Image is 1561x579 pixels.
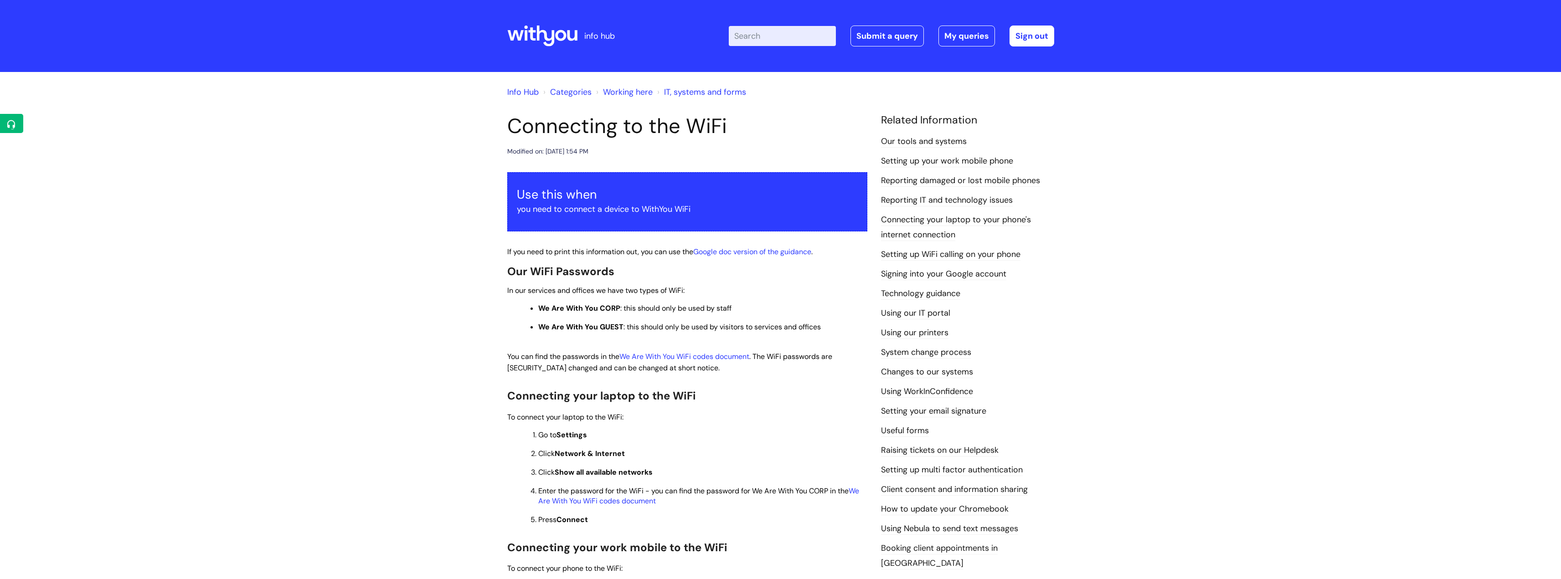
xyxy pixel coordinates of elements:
a: We Are With You WiFi codes document [538,486,859,506]
a: Info Hub [507,87,539,97]
a: Client consent and information sharing [881,484,1028,496]
span: Go to [538,430,587,440]
a: Technology guidance [881,288,960,300]
span: Connecting your laptop to the WiFi [507,389,696,403]
strong: We Are With You CORP [538,303,620,313]
a: Working here [603,87,653,97]
strong: We Are With You GUEST [538,322,623,332]
a: Our tools and systems [881,136,967,148]
div: Modified on: [DATE] 1:54 PM [507,146,588,157]
a: We Are With You WiFi codes document [619,352,749,361]
a: Using our IT portal [881,307,950,319]
strong: Connect [556,515,588,524]
strong: Settings [556,430,587,440]
a: Sign out [1010,26,1054,46]
span: To connect your laptop to the WiFi: [507,412,623,422]
li: Working here [594,85,653,99]
strong: Show all available networks [555,467,653,477]
li: Solution home [541,85,592,99]
a: How to update your Chromebook [881,503,1009,515]
div: | - [729,26,1054,46]
a: Categories [550,87,592,97]
a: Raising tickets on our Helpdesk [881,445,999,456]
strong: Network & Internet [555,449,625,458]
span: : this should only be used by staff [538,303,732,313]
span: Connecting your work mobile to the WiFi [507,540,727,554]
a: Reporting damaged or lost mobile phones [881,175,1040,187]
a: System change process [881,347,971,359]
h1: Connecting to the WiFi [507,114,867,138]
span: You can find the passwords in the . The WiFi passwords are [SECURITY_DATA] changed and can be cha... [507,352,832,373]
h4: Related Information [881,114,1054,127]
input: Search [729,26,836,46]
a: Submit a query [850,26,924,46]
a: Setting up WiFi calling on your phone [881,249,1020,261]
a: Booking client appointments in [GEOGRAPHIC_DATA] [881,543,998,569]
span: Enter the password for the WiFi - you can find the password for We Are With You CORP in the [538,486,859,506]
span: To connect your phone to the WiFi: [507,564,623,573]
a: Using WorkInConfidence [881,386,973,398]
a: Google doc version of the guidance [693,247,811,256]
span: Click [538,449,625,458]
a: Using Nebula to send text messages [881,523,1018,535]
li: IT, systems and forms [655,85,746,99]
span: Press [538,515,588,524]
p: info hub [584,29,615,43]
a: Using our printers [881,327,948,339]
a: Signing into your Google account [881,268,1006,280]
span: In our services and offices we have two types of WiFi: [507,286,685,295]
span: Our WiFi Passwords [507,264,614,278]
a: Setting up your work mobile phone [881,155,1013,167]
a: My queries [938,26,995,46]
a: Connecting your laptop to your phone's internet connection [881,214,1031,241]
h3: Use this when [517,187,858,202]
p: you need to connect a device to WithYou WiFi [517,202,858,216]
a: Reporting IT and technology issues [881,195,1013,206]
a: Changes to our systems [881,366,973,378]
span: : this should only be used by visitors to services and offices [538,322,821,332]
span: If you need to print this information out, you can use the . [507,247,813,256]
a: Useful forms [881,425,929,437]
a: Setting up multi factor authentication [881,464,1023,476]
span: Click [538,467,653,477]
a: Setting your email signature [881,405,986,417]
a: IT, systems and forms [664,87,746,97]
